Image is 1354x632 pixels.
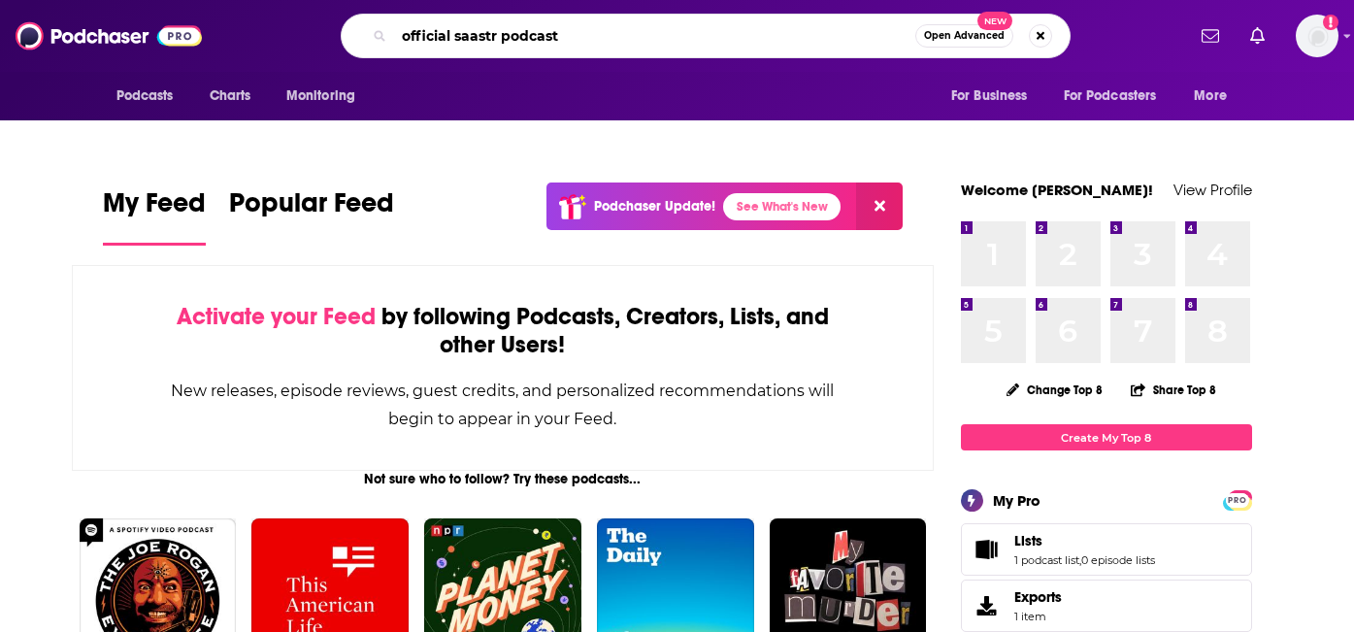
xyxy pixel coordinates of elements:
[210,83,251,110] span: Charts
[1014,588,1062,606] span: Exports
[961,181,1153,199] a: Welcome [PERSON_NAME]!
[16,17,202,54] img: Podchaser - Follow, Share and Rate Podcasts
[961,424,1252,450] a: Create My Top 8
[1130,371,1217,409] button: Share Top 8
[723,193,841,220] a: See What's New
[1180,78,1251,115] button: open menu
[72,471,935,487] div: Not sure who to follow? Try these podcasts...
[968,592,1007,619] span: Exports
[1173,181,1252,199] a: View Profile
[951,83,1028,110] span: For Business
[229,186,394,246] a: Popular Feed
[961,580,1252,632] a: Exports
[103,186,206,231] span: My Feed
[977,12,1012,30] span: New
[273,78,380,115] button: open menu
[1296,15,1338,57] span: Logged in as PresleyM
[103,186,206,246] a: My Feed
[594,198,715,215] p: Podchaser Update!
[1014,610,1062,623] span: 1 item
[938,78,1052,115] button: open menu
[1194,83,1227,110] span: More
[341,14,1071,58] div: Search podcasts, credits, & more...
[993,491,1040,510] div: My Pro
[1014,532,1155,549] a: Lists
[1194,19,1227,52] a: Show notifications dropdown
[1081,553,1155,567] a: 0 episode lists
[1296,15,1338,57] img: User Profile
[170,377,837,433] div: New releases, episode reviews, guest credits, and personalized recommendations will begin to appe...
[1051,78,1185,115] button: open menu
[961,523,1252,576] span: Lists
[1323,15,1338,30] svg: Add a profile image
[170,303,837,359] div: by following Podcasts, Creators, Lists, and other Users!
[394,20,915,51] input: Search podcasts, credits, & more...
[1014,553,1079,567] a: 1 podcast list
[1014,532,1042,549] span: Lists
[1079,553,1081,567] span: ,
[1242,19,1272,52] a: Show notifications dropdown
[968,536,1007,563] a: Lists
[995,378,1115,402] button: Change Top 8
[229,186,394,231] span: Popular Feed
[915,24,1013,48] button: Open AdvancedNew
[1226,493,1249,508] span: PRO
[177,302,376,331] span: Activate your Feed
[286,83,355,110] span: Monitoring
[197,78,263,115] a: Charts
[924,31,1005,41] span: Open Advanced
[116,83,174,110] span: Podcasts
[1296,15,1338,57] button: Show profile menu
[1064,83,1157,110] span: For Podcasters
[1226,492,1249,507] a: PRO
[103,78,199,115] button: open menu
